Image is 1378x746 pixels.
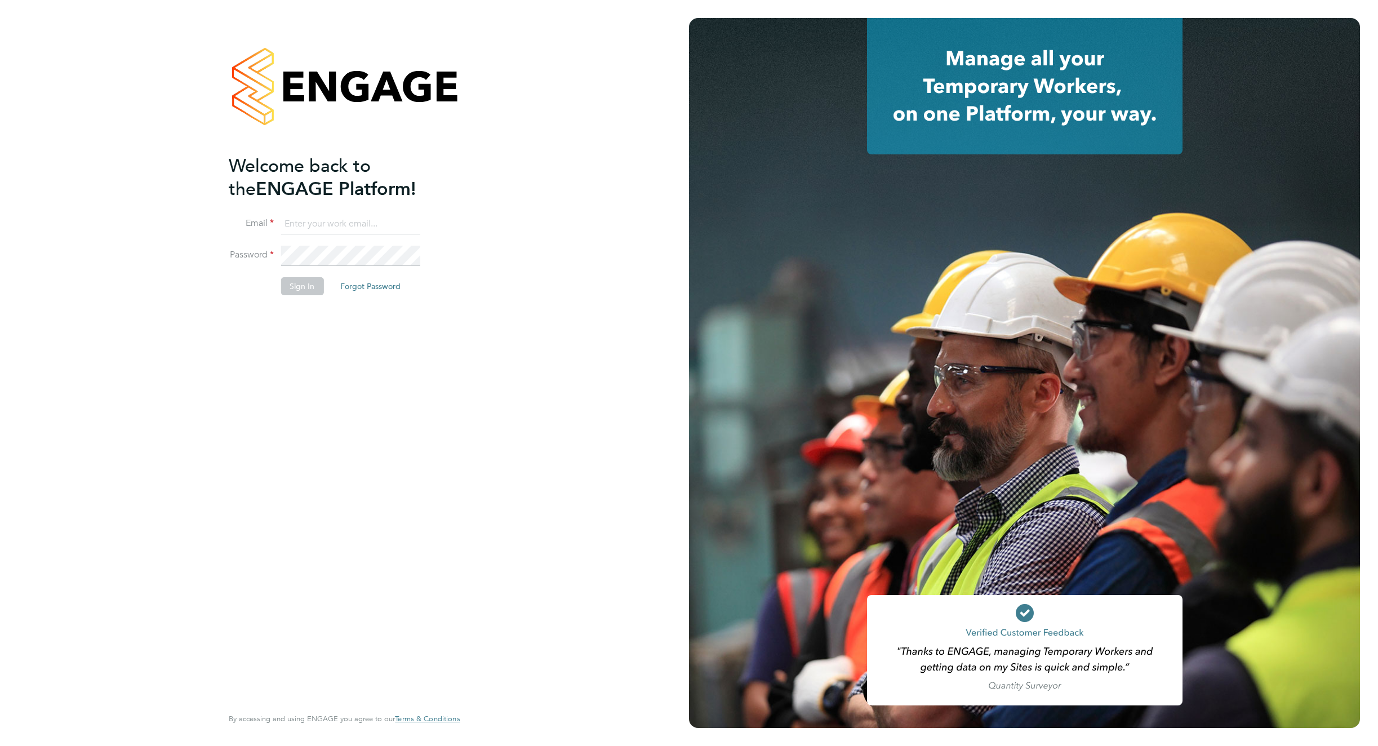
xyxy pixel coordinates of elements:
input: Enter your work email... [281,214,420,234]
h2: ENGAGE Platform! [229,154,448,201]
button: Forgot Password [331,277,410,295]
button: Sign In [281,277,323,295]
span: By accessing and using ENGAGE you agree to our [229,714,460,723]
label: Password [229,249,274,261]
a: Terms & Conditions [395,714,460,723]
span: Welcome back to the [229,155,371,200]
label: Email [229,217,274,229]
